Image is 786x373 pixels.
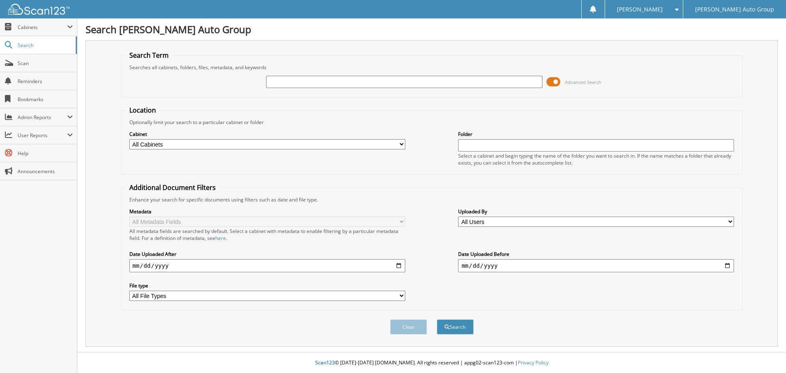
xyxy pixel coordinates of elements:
span: Cabinets [18,24,67,31]
span: Scan123 [315,359,335,366]
label: Date Uploaded Before [458,251,734,258]
h1: Search [PERSON_NAME] Auto Group [86,23,778,36]
legend: Search Term [125,51,173,60]
label: Metadata [129,208,405,215]
div: Optionally limit your search to a particular cabinet or folder [125,119,739,126]
div: © [DATE]-[DATE] [DOMAIN_NAME]. All rights reserved | appg02-scan123-com | [77,353,786,373]
div: Select a cabinet and begin typing the name of the folder you want to search in. If the name match... [458,152,734,166]
a: here [215,235,226,242]
span: Bookmarks [18,96,73,103]
label: File type [129,282,405,289]
span: Reminders [18,78,73,85]
span: Scan [18,60,73,67]
label: Date Uploaded After [129,251,405,258]
input: start [129,259,405,272]
span: Announcements [18,168,73,175]
img: scan123-logo-white.svg [8,4,70,15]
legend: Location [125,106,160,115]
span: Help [18,150,73,157]
button: Search [437,319,474,335]
input: end [458,259,734,272]
label: Folder [458,131,734,138]
button: Clear [390,319,427,335]
div: All metadata fields are searched by default. Select a cabinet with metadata to enable filtering b... [129,228,405,242]
legend: Additional Document Filters [125,183,220,192]
div: Searches all cabinets, folders, files, metadata, and keywords [125,64,739,71]
span: [PERSON_NAME] [617,7,663,12]
span: Admin Reports [18,114,67,121]
span: Advanced Search [565,79,601,85]
label: Cabinet [129,131,405,138]
span: User Reports [18,132,67,139]
span: Search [18,42,72,49]
span: [PERSON_NAME] Auto Group [695,7,774,12]
div: Enhance your search for specific documents using filters such as date and file type. [125,196,739,203]
a: Privacy Policy [518,359,549,366]
label: Uploaded By [458,208,734,215]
